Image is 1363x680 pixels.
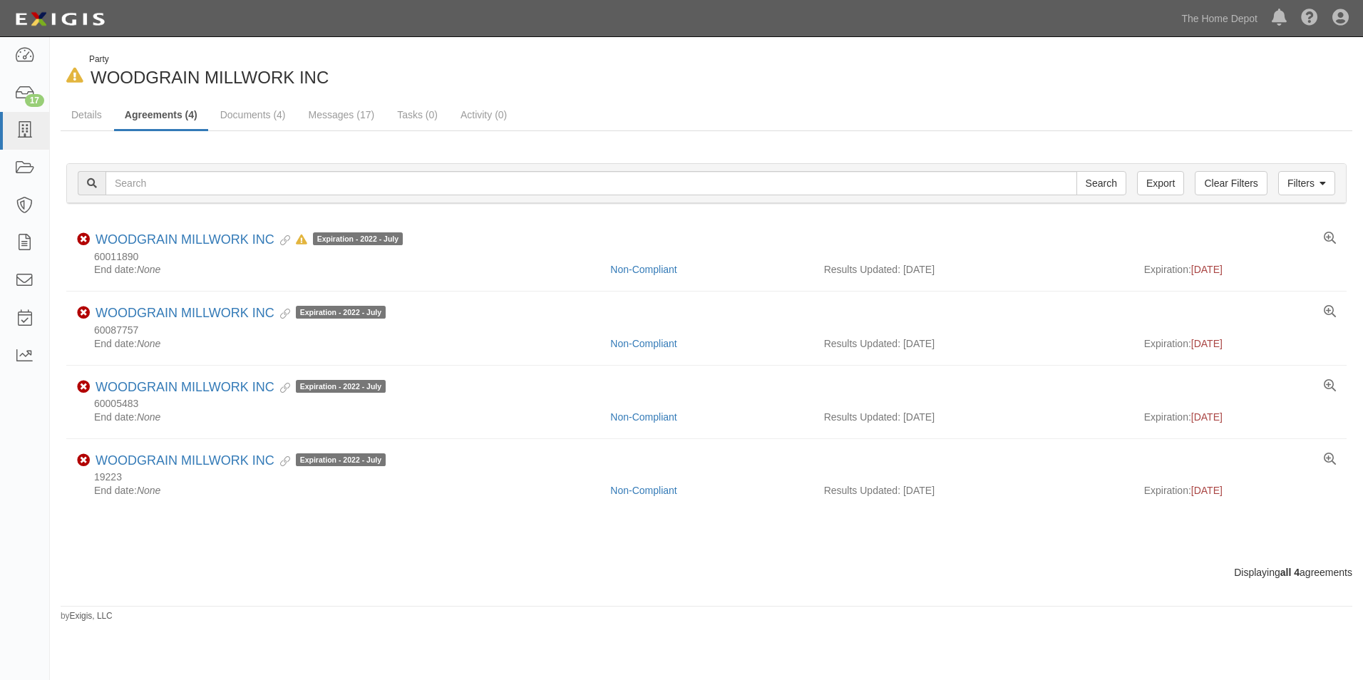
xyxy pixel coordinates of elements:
[89,53,329,66] div: Party
[1195,171,1267,195] a: Clear Filters
[1324,380,1336,393] a: View results summary
[106,171,1077,195] input: Search
[96,453,386,469] div: WOODGRAIN MILLWORK INC
[77,306,90,319] i: Non-Compliant
[96,380,386,396] div: WOODGRAIN MILLWORK INC
[824,483,1123,498] div: Results Updated: [DATE]
[274,457,290,467] i: Evidence Linked
[824,410,1123,424] div: Results Updated: [DATE]
[77,381,90,393] i: Non-Compliant
[1324,453,1336,466] a: View results summary
[25,94,44,107] div: 17
[137,411,160,423] em: None
[77,336,600,351] div: End date:
[77,251,1336,263] div: 60011890
[298,101,386,129] a: Messages (17)
[1324,306,1336,319] a: View results summary
[70,611,113,621] a: Exigis, LLC
[1076,171,1126,195] input: Search
[610,264,677,275] a: Non-Compliant
[1137,171,1184,195] a: Export
[1191,485,1223,496] span: [DATE]
[1144,262,1336,277] div: Expiration:
[274,309,290,319] i: Evidence Linked
[313,232,403,245] span: Expiration - 2022 - July
[450,101,518,129] a: Activity (0)
[274,236,290,246] i: Evidence Linked
[114,101,208,131] a: Agreements (4)
[77,262,600,277] div: End date:
[96,232,274,247] a: WOODGRAIN MILLWORK INC
[61,53,696,90] div: WOODGRAIN MILLWORK INC
[77,233,90,246] i: Non-Compliant
[96,306,274,320] a: WOODGRAIN MILLWORK INC
[1144,336,1336,351] div: Expiration:
[61,101,113,129] a: Details
[1301,10,1318,27] i: Help Center - Complianz
[77,398,1336,410] div: 60005483
[210,101,297,129] a: Documents (4)
[610,338,677,349] a: Non-Compliant
[296,235,307,245] i: In Default as of 07/22/2025
[11,6,109,32] img: logo-5460c22ac91f19d4615b14bd174203de0afe785f0fc80cf4dbbc73dc1793850b.png
[610,485,677,496] a: Non-Compliant
[274,383,290,393] i: Evidence Linked
[96,453,274,468] a: WOODGRAIN MILLWORK INC
[296,380,386,393] span: Expiration - 2022 - July
[1191,411,1223,423] span: [DATE]
[137,264,160,275] em: None
[824,262,1123,277] div: Results Updated: [DATE]
[1324,232,1336,245] a: View results summary
[96,380,274,394] a: WOODGRAIN MILLWORK INC
[824,336,1123,351] div: Results Updated: [DATE]
[96,232,403,248] div: WOODGRAIN MILLWORK INC
[77,324,1336,336] div: 60087757
[77,471,1336,483] div: 19223
[50,565,1363,579] div: Displaying agreements
[137,338,160,349] em: None
[96,306,386,321] div: WOODGRAIN MILLWORK INC
[77,483,600,498] div: End date:
[296,453,386,466] span: Expiration - 2022 - July
[1144,410,1336,424] div: Expiration:
[1174,4,1265,33] a: The Home Depot
[1144,483,1336,498] div: Expiration:
[296,306,386,319] span: Expiration - 2022 - July
[610,411,677,423] a: Non-Compliant
[1280,567,1300,578] b: all 4
[386,101,448,129] a: Tasks (0)
[91,68,329,87] span: WOODGRAIN MILLWORK INC
[1191,338,1223,349] span: [DATE]
[1278,171,1335,195] a: Filters
[1191,264,1223,275] span: [DATE]
[77,454,90,467] i: Non-Compliant
[137,485,160,496] em: None
[66,68,83,83] i: In Default since 07/22/2025
[77,410,600,424] div: End date:
[61,610,113,622] small: by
